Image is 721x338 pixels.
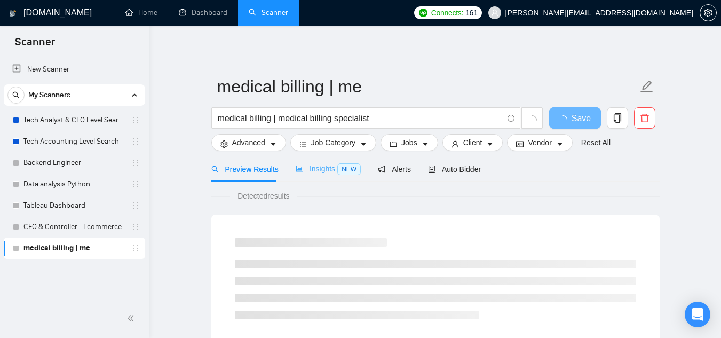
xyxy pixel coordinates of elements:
span: setting [700,9,716,17]
span: Preview Results [211,165,279,174]
span: notification [378,166,385,173]
button: idcardVendorcaret-down [507,134,572,151]
button: delete [634,107,655,129]
span: Alerts [378,165,411,174]
a: setting [700,9,717,17]
div: Open Intercom Messenger [685,302,710,327]
span: Save [572,112,591,125]
span: Vendor [528,137,551,148]
span: setting [220,140,228,148]
span: robot [428,166,435,173]
span: user [451,140,459,148]
a: CFO & Controller - Ecommerce [23,216,125,238]
a: dashboardDashboard [179,8,227,17]
span: double-left [127,313,138,324]
a: Reset All [581,137,611,148]
span: holder [131,137,140,146]
button: search [7,87,25,104]
span: caret-down [360,140,367,148]
span: Insights [296,164,361,173]
span: holder [131,116,140,124]
span: copy [607,113,628,123]
a: New Scanner [12,59,137,80]
img: upwork-logo.png [419,9,427,17]
span: holder [131,244,140,253]
a: searchScanner [249,8,288,17]
span: holder [131,201,140,210]
span: Connects: [431,7,463,19]
span: NEW [337,163,361,175]
button: setting [700,4,717,21]
span: user [491,9,498,17]
span: delete [635,113,655,123]
span: loading [527,115,537,125]
span: caret-down [422,140,429,148]
span: Job Category [311,137,355,148]
span: caret-down [556,140,564,148]
button: settingAdvancedcaret-down [211,134,286,151]
a: Data analysis Python [23,174,125,195]
span: idcard [516,140,524,148]
span: holder [131,180,140,188]
span: Advanced [232,137,265,148]
button: Save [549,107,601,129]
span: caret-down [270,140,277,148]
span: 161 [465,7,477,19]
span: area-chart [296,165,303,172]
span: My Scanners [28,84,70,106]
span: info-circle [508,115,514,122]
button: userClientcaret-down [442,134,503,151]
input: Search Freelance Jobs... [218,112,503,125]
img: logo [9,5,17,22]
span: Scanner [6,34,64,57]
input: Scanner name... [217,73,638,100]
span: holder [131,159,140,167]
button: barsJob Categorycaret-down [290,134,376,151]
button: folderJobscaret-down [381,134,438,151]
a: Backend Engineer [23,152,125,174]
span: folder [390,140,397,148]
span: bars [299,140,307,148]
a: Tech Accounting Level Search [23,131,125,152]
li: New Scanner [4,59,145,80]
span: loading [559,115,572,124]
a: medical billing | me [23,238,125,259]
span: edit [640,80,654,93]
a: Tableau Dashboard [23,195,125,216]
span: Client [463,137,482,148]
span: caret-down [486,140,494,148]
button: copy [607,107,628,129]
span: holder [131,223,140,231]
a: homeHome [125,8,157,17]
span: Detected results [230,190,297,202]
span: search [8,91,24,99]
span: Auto Bidder [428,165,481,174]
span: Jobs [401,137,417,148]
li: My Scanners [4,84,145,259]
span: search [211,166,219,173]
a: Tech Analyst & CFO Level Search [23,109,125,131]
